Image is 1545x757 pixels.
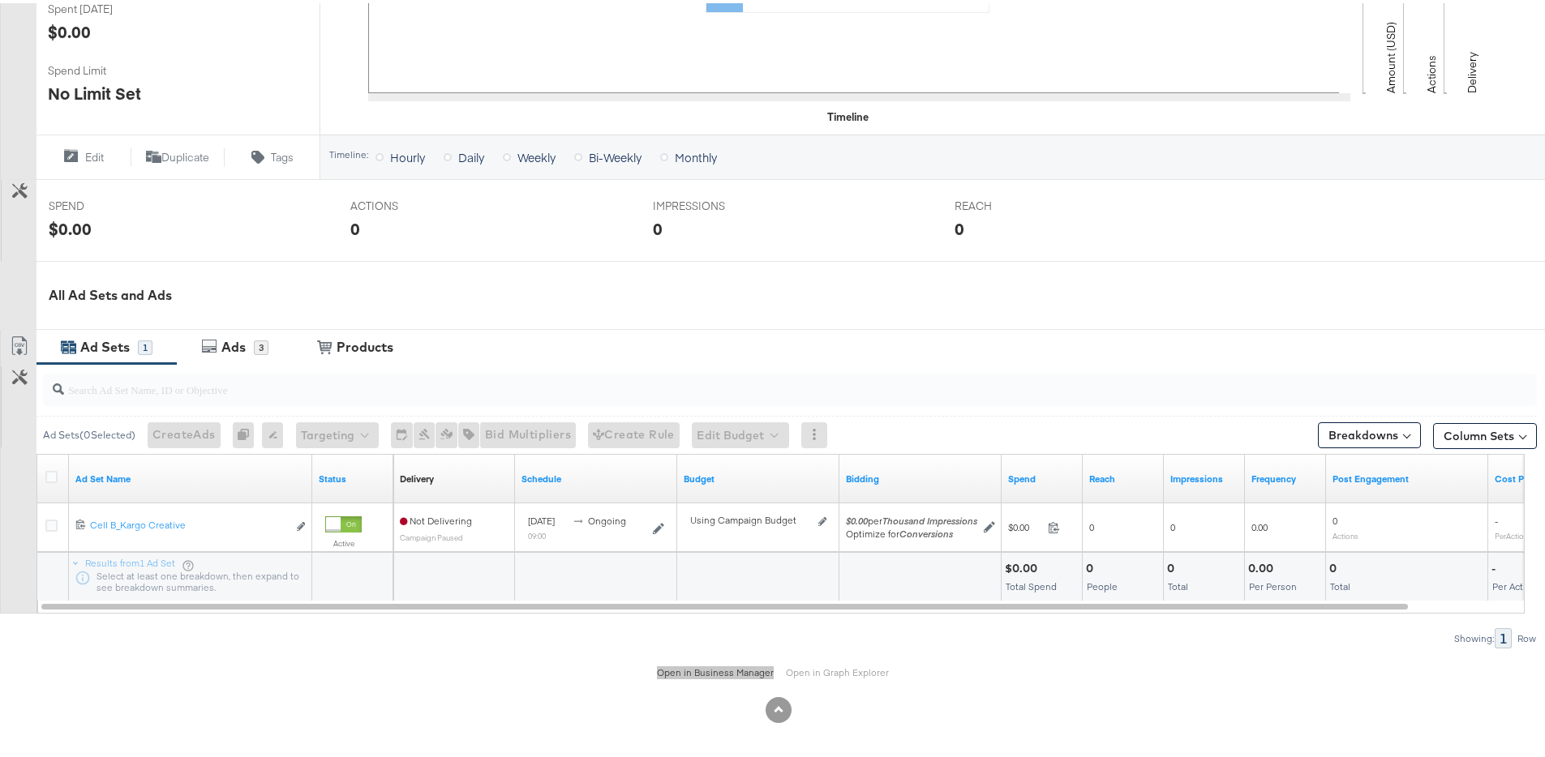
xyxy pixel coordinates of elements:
[1333,528,1358,537] sub: Actions
[390,146,425,162] span: Hourly
[1495,511,1498,524] span: -
[1087,577,1118,589] span: People
[657,663,774,675] a: Open in Business Manager
[528,528,546,537] sub: 09:00
[400,469,434,482] a: Reflects the ability of your Ad Set to achieve delivery based on ad states, schedule and budget.
[1329,558,1341,573] div: 0
[350,214,360,237] div: 0
[64,364,1400,396] input: Search Ad Set Name, ID or Objective
[1453,630,1495,641] div: Showing:
[1006,577,1057,589] span: Total Spend
[690,511,814,524] div: Using Campaign Budget
[138,337,152,352] div: 1
[1170,518,1175,530] span: 0
[684,469,833,482] a: Shows the current budget of Ad Set.
[846,511,868,524] em: $0.00
[337,335,393,353] div: Products
[350,195,472,211] span: ACTIONS
[1168,577,1188,589] span: Total
[1491,558,1500,573] div: -
[49,195,170,211] span: SPEND
[319,469,387,482] a: Shows the current state of your Ad Set.
[90,515,287,528] div: Cell B_Kargo Creative
[653,195,775,211] span: IMPRESSIONS
[400,529,463,539] sub: Campaign Paused
[1089,469,1157,482] a: The number of people your ad was served to.
[48,79,141,102] div: No Limit Set
[1170,469,1238,482] a: The number of times your ad was served. On mobile apps an ad is counted as served the first time ...
[400,469,434,482] div: Delivery
[1005,558,1042,573] div: $0.00
[521,469,671,482] a: Shows when your Ad Set is scheduled to deliver.
[271,147,294,162] span: Tags
[1089,518,1094,530] span: 0
[955,195,1076,211] span: REACH
[85,147,104,162] span: Edit
[1333,469,1482,482] a: The number of actions related to your Page's posts as a result of your ad.
[400,511,472,524] span: Not Delivering
[1008,469,1076,482] a: The total amount spent to date.
[131,144,225,164] button: Duplicate
[588,511,626,524] span: ongoing
[254,337,268,352] div: 3
[1086,558,1098,573] div: 0
[328,146,369,157] div: Timeline:
[675,146,717,162] span: Monthly
[48,17,91,41] div: $0.00
[786,663,889,675] a: Open in Graph Explorer
[1249,577,1297,589] span: Per Person
[1492,577,1537,589] span: Per Action
[233,419,262,445] div: 0
[1517,630,1537,641] div: Row
[517,146,556,162] span: Weekly
[882,511,977,524] em: Thousand Impressions
[90,515,287,532] a: Cell B_Kargo Creative
[1433,420,1537,446] button: Column Sets
[1167,558,1179,573] div: 0
[1333,511,1337,524] span: 0
[653,214,663,237] div: 0
[1318,419,1421,445] button: Breakdowns
[1495,528,1528,537] sub: Per Action
[1251,518,1268,530] span: 0.00
[80,335,130,353] div: Ad Sets
[161,147,209,162] span: Duplicate
[458,146,484,162] span: Daily
[846,524,977,537] div: Optimize for
[899,524,953,537] em: Conversions
[1330,577,1350,589] span: Total
[1008,518,1041,530] span: $0.00
[225,144,320,164] button: Tags
[589,146,642,162] span: Bi-Weekly
[221,335,246,353] div: Ads
[846,511,977,524] span: per
[846,469,995,482] a: Shows your bid and optimisation settings for this Ad Set.
[75,469,306,482] a: Your Ad Set name.
[1495,625,1512,645] div: 1
[528,511,555,524] span: [DATE]
[49,214,92,237] div: $0.00
[1248,558,1278,573] div: 0.00
[1251,469,1320,482] a: The average number of times your ad was served to each person.
[48,60,170,75] span: Spend Limit
[36,144,131,164] button: Edit
[955,214,964,237] div: 0
[325,535,362,545] label: Active
[43,425,135,439] div: Ad Sets ( 0 Selected)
